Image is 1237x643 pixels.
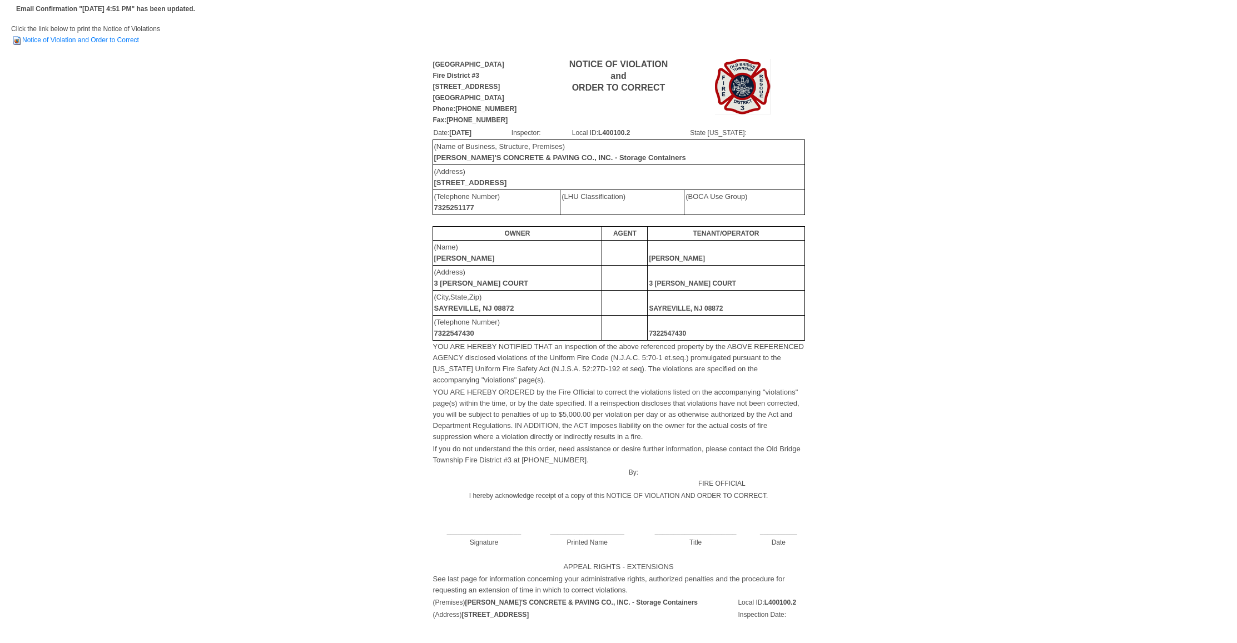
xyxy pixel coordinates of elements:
[434,167,507,187] font: (Address)
[434,192,500,212] font: (Telephone Number)
[433,490,805,502] td: I hereby acknowledge receipt of a copy of this NOTICE OF VIOLATION AND ORDER TO CORRECT.
[504,230,530,237] b: OWNER
[535,514,639,549] td: ____________________ Printed Name
[434,293,514,312] font: (City,State,Zip)
[433,575,785,594] font: See last page for information concerning your administrative rights, authorized penalties and the...
[433,466,639,490] td: By:
[685,192,747,201] font: (BOCA Use Group)
[569,59,668,92] b: NOTICE OF VIOLATION and ORDER TO CORRECT
[433,61,517,124] b: [GEOGRAPHIC_DATA] Fire District #3 [STREET_ADDRESS] [GEOGRAPHIC_DATA] Phone:[PHONE_NUMBER] Fax:[P...
[434,268,529,287] font: (Address)
[613,230,637,237] b: AGENT
[434,153,686,162] b: [PERSON_NAME]'S CONCRETE & PAVING CO., INC. - Storage Containers
[11,36,139,44] a: Notice of Violation and Order to Correct
[434,279,529,287] b: 3 [PERSON_NAME] COURT
[434,329,474,337] b: 7322547430
[693,230,759,237] b: TENANT/OPERATOR
[434,318,500,337] font: (Telephone Number)
[434,178,507,187] b: [STREET_ADDRESS]
[14,2,197,16] td: Email Confirmation "[DATE] 4:51 PM" has been updated.
[462,611,529,619] b: [STREET_ADDRESS]
[639,466,804,490] td: FIRE OFFICIAL
[598,129,630,137] b: L400100.2
[752,514,804,549] td: __________ Date
[715,59,771,114] img: Image
[649,255,705,262] b: [PERSON_NAME]
[433,514,536,549] td: ____________________ Signature
[11,35,22,46] img: HTML Document
[764,599,796,606] b: L400100.2
[649,280,736,287] b: 3 [PERSON_NAME] COURT
[465,599,698,606] b: [PERSON_NAME]'S CONCRETE & PAVING CO., INC. - Storage Containers
[562,192,625,201] font: (LHU Classification)
[433,609,734,621] td: (Address)
[434,304,514,312] b: SAYREVILLE, NJ 08872
[689,127,804,139] td: State [US_STATE]:
[649,305,723,312] b: SAYREVILLE, NJ 08872
[433,342,804,384] font: YOU ARE HEREBY NOTIFIED THAT an inspection of the above referenced property by the ABOVE REFERENC...
[563,562,673,571] font: APPEAL RIGHTS - EXTENSIONS
[649,330,686,337] b: 7322547430
[511,127,572,139] td: Inspector:
[449,129,471,137] b: [DATE]
[434,203,474,212] b: 7325251177
[433,596,734,609] td: (Premises)
[433,127,511,139] td: Date:
[639,514,752,549] td: ______________________ Title
[434,254,495,262] b: [PERSON_NAME]
[433,445,801,464] font: If you do not understand the this order, need assistance or desire further information, please co...
[11,25,160,44] span: Click the link below to print the Notice of Violations
[737,609,804,621] td: Inspection Date:
[433,388,799,441] font: YOU ARE HEREBY ORDERED by the Fire Official to correct the violations listed on the accompanying ...
[434,142,686,162] font: (Name of Business, Structure, Premises)
[737,596,804,609] td: Local ID:
[572,127,690,139] td: Local ID:
[434,243,495,262] font: (Name)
